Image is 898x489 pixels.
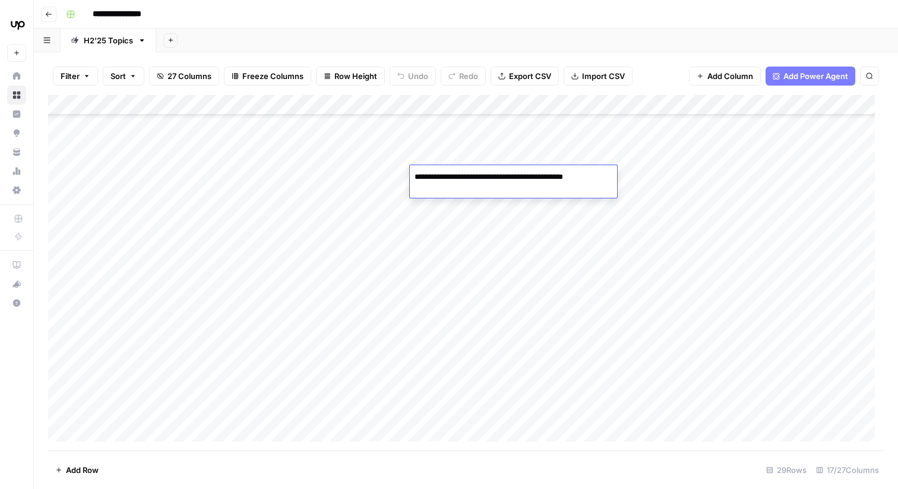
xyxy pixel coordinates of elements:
[811,460,884,479] div: 17/27 Columns
[7,86,26,105] a: Browse
[149,67,219,86] button: 27 Columns
[7,255,26,275] a: AirOps Academy
[103,67,144,86] button: Sort
[167,70,211,82] span: 27 Columns
[8,275,26,293] div: What's new?
[783,70,848,82] span: Add Power Agent
[7,294,26,313] button: Help + Support
[7,124,26,143] a: Opportunities
[7,10,26,39] button: Workspace: Upwork
[224,67,311,86] button: Freeze Columns
[7,14,29,35] img: Upwork Logo
[564,67,633,86] button: Import CSV
[459,70,478,82] span: Redo
[334,70,377,82] span: Row Height
[66,464,99,476] span: Add Row
[441,67,486,86] button: Redo
[7,181,26,200] a: Settings
[7,275,26,294] button: What's new?
[7,143,26,162] a: Your Data
[61,29,156,52] a: H2'25 Topics
[761,460,811,479] div: 29 Rows
[61,70,80,82] span: Filter
[7,105,26,124] a: Insights
[689,67,761,86] button: Add Column
[84,34,133,46] div: H2'25 Topics
[766,67,855,86] button: Add Power Agent
[110,70,126,82] span: Sort
[509,70,551,82] span: Export CSV
[7,162,26,181] a: Usage
[7,67,26,86] a: Home
[582,70,625,82] span: Import CSV
[242,70,303,82] span: Freeze Columns
[390,67,436,86] button: Undo
[48,460,106,479] button: Add Row
[707,70,753,82] span: Add Column
[53,67,98,86] button: Filter
[408,70,428,82] span: Undo
[316,67,385,86] button: Row Height
[491,67,559,86] button: Export CSV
